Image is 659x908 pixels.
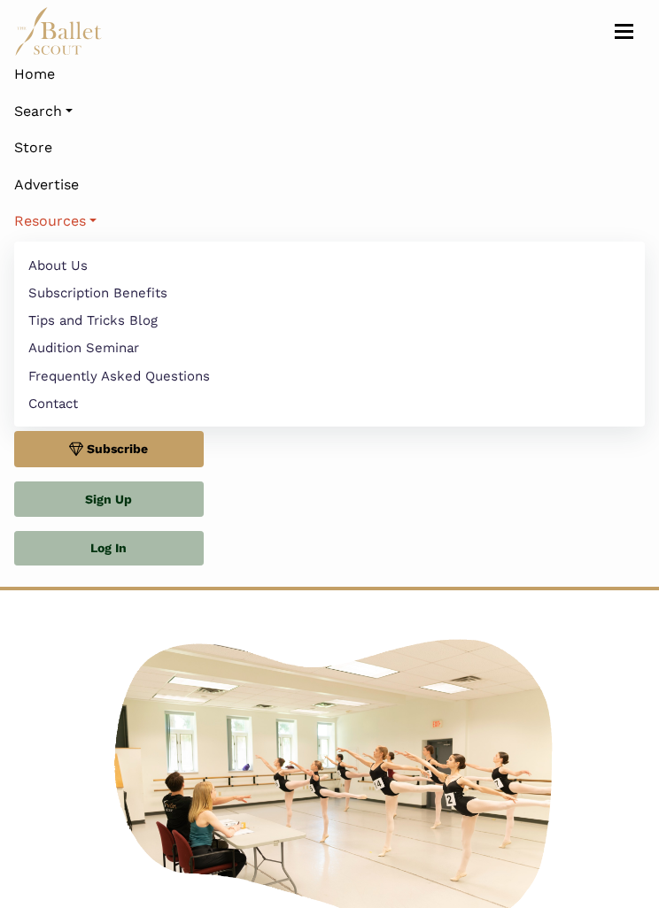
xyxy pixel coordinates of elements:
[14,251,645,279] a: About Us
[14,93,645,130] a: Search
[14,166,645,204] a: Advertise
[14,279,645,306] a: Subscription Benefits
[14,335,645,362] a: Audition Seminar
[14,307,645,335] a: Tips and Tricks Blog
[87,439,148,458] span: Subscribe
[14,56,645,93] a: Home
[14,362,645,389] a: Frequently Asked Questions
[14,389,645,417] a: Contact
[14,129,645,166] a: Store
[14,242,645,427] ul: Resources
[14,431,204,466] a: Subscribe
[603,23,645,40] button: Toggle navigation
[69,439,83,458] img: gem.svg
[14,531,204,566] a: Log In
[14,481,204,517] a: Sign Up
[14,203,645,240] a: Resources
